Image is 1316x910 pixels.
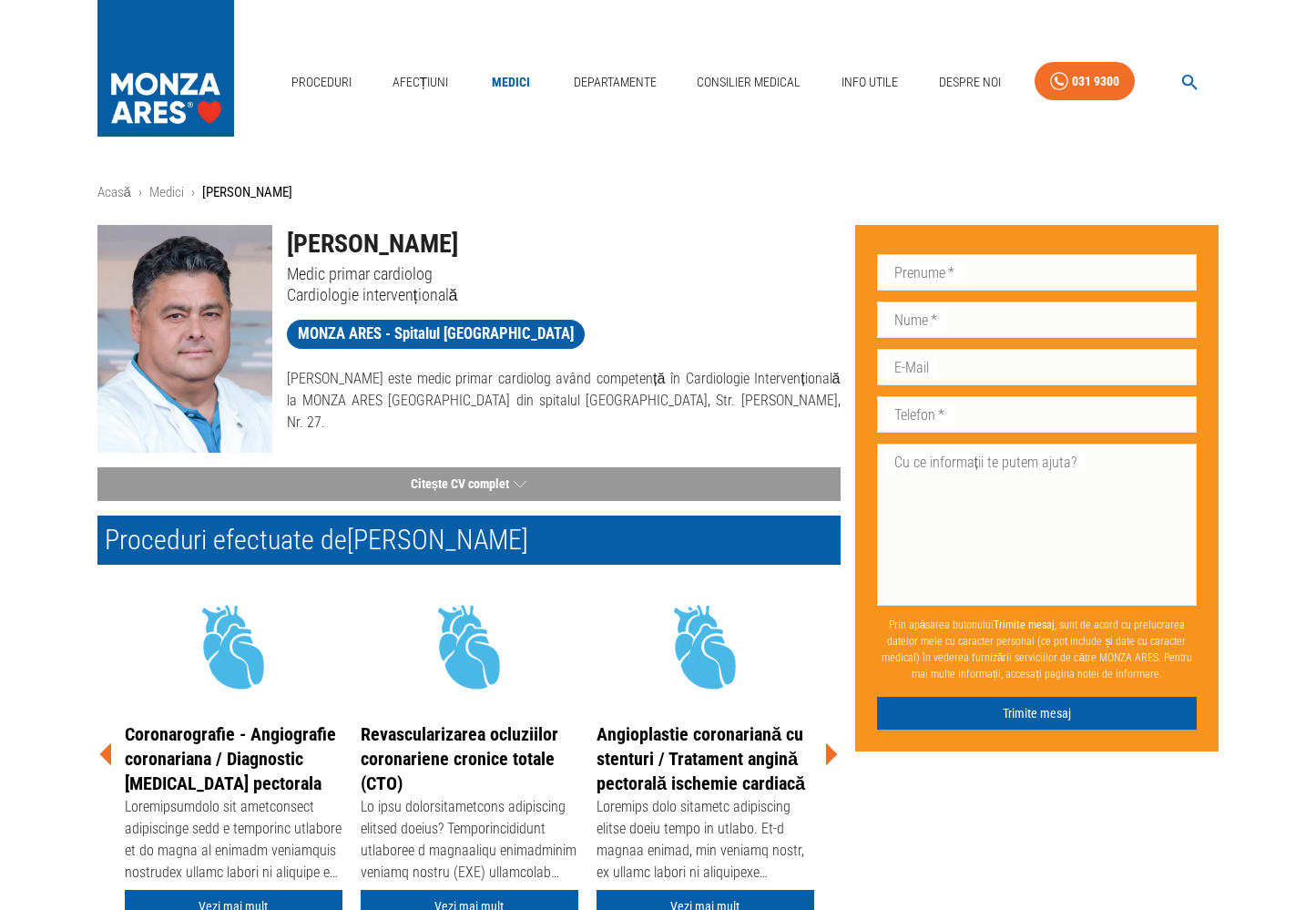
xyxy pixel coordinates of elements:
[284,64,359,101] a: Proceduri
[385,64,456,101] a: Afecțiuni
[482,64,540,101] a: Medici
[287,322,585,345] span: MONZA ARES - Spitalul [GEOGRAPHIC_DATA]
[287,263,841,284] p: Medic primar cardiolog
[97,182,1219,203] nav: breadcrumb
[994,619,1055,631] b: Trimite mesaj
[191,182,195,203] li: ›
[361,723,558,794] a: Revascularizarea ocluziilor coronariene cronice totale (CTO)
[877,697,1198,731] button: Trimite mesaj
[597,796,814,887] div: Loremips dolo sitametc adipiscing elitse doeiu tempo in utlabo. Et-d magnaa enimad, min veniamq n...
[361,796,578,887] div: Lo ipsu dolorsitametcons adipiscing elitsed doeius? Temporincididunt utlaboree d magnaaliqu enima...
[689,64,808,101] a: Consilier Medical
[97,184,131,200] a: Acasă
[834,64,905,101] a: Info Utile
[287,225,841,263] h1: [PERSON_NAME]
[877,609,1198,690] p: Prin apăsarea butonului , sunt de acord cu prelucrarea datelor mele cu caracter personal (ce pot ...
[97,467,841,501] button: Citește CV complet
[125,723,336,794] a: Coronarografie - Angiografie coronariana / Diagnostic [MEDICAL_DATA] pectorala
[1035,62,1135,101] a: 031 9300
[287,284,841,305] p: Cardiologie intervențională
[287,368,841,434] p: [PERSON_NAME] este medic primar cardiolog având competență în Cardiologie Intervențională la MONZ...
[125,796,342,887] div: Loremipsumdolo sit ametconsect adipiscinge sedd e temporinc utlabore et do magna al enimadm venia...
[97,225,272,453] img: Dr. Marin Postu
[149,184,184,200] a: Medici
[138,182,142,203] li: ›
[1072,70,1119,93] div: 031 9300
[202,182,292,203] p: [PERSON_NAME]
[597,723,805,794] a: Angioplastie coronariană cu stenturi / Tratament angină pectorală ischemie cardiacă
[287,320,585,349] a: MONZA ARES - Spitalul [GEOGRAPHIC_DATA]
[97,516,841,565] h2: Proceduri efectuate de [PERSON_NAME]
[566,64,664,101] a: Departamente
[932,64,1008,101] a: Despre Noi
